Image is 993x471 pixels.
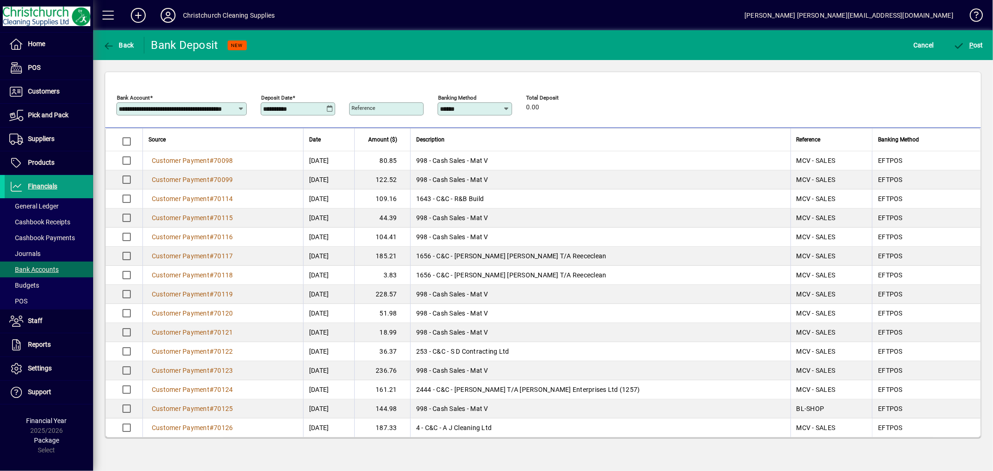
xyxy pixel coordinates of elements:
span: Total Deposit [526,95,582,101]
span: EFTPOS [878,233,903,241]
button: Post [951,37,986,54]
span: EFTPOS [878,176,903,183]
span: Date [309,135,321,145]
td: 109.16 [354,189,410,209]
span: 70120 [214,310,233,317]
a: Knowledge Base [963,2,981,32]
span: Description [416,135,445,145]
span: # [209,290,214,298]
span: 70119 [214,290,233,298]
span: Customer Payment [152,271,209,279]
mat-label: Bank Account [117,94,150,101]
a: Customer Payment#70117 [149,251,236,261]
span: Package [34,437,59,444]
span: 998 - Cash Sales - Mat V [416,367,488,374]
span: # [209,348,214,355]
span: 70122 [214,348,233,355]
span: # [209,214,214,222]
a: Customer Payment#70115 [149,213,236,223]
a: Cashbook Receipts [5,214,93,230]
span: Customer Payment [152,195,209,202]
a: Home [5,33,93,56]
span: 70123 [214,367,233,374]
a: Customer Payment#70125 [149,404,236,414]
span: MCV - SALES [797,214,836,222]
a: Support [5,381,93,404]
span: 998 - Cash Sales - Mat V [416,405,488,412]
span: MCV - SALES [797,157,836,164]
td: 104.41 [354,228,410,247]
td: 228.57 [354,285,410,304]
td: 161.21 [354,380,410,399]
td: 3.83 [354,266,410,285]
td: [DATE] [303,151,354,170]
span: Back [103,41,134,49]
span: EFTPOS [878,424,903,431]
td: 187.33 [354,418,410,437]
span: EFTPOS [878,195,903,202]
a: Customer Payment#70119 [149,289,236,299]
span: 1656 - C&C - [PERSON_NAME] [PERSON_NAME] T/A Reececlean [416,271,607,279]
button: Cancel [911,37,936,54]
a: Reports [5,333,93,357]
span: 998 - Cash Sales - Mat V [416,214,488,222]
span: Customer Payment [152,310,209,317]
span: EFTPOS [878,214,903,222]
td: 236.76 [354,361,410,380]
span: 70118 [214,271,233,279]
div: [PERSON_NAME] [PERSON_NAME][EMAIL_ADDRESS][DOMAIN_NAME] [744,8,953,23]
span: MCV - SALES [797,329,836,336]
span: EFTPOS [878,329,903,336]
td: [DATE] [303,228,354,247]
a: Customer Payment#70121 [149,327,236,337]
span: Cashbook Receipts [9,218,70,226]
span: 70125 [214,405,233,412]
a: Customer Payment#70118 [149,270,236,280]
span: 253 - C&C - S D Contracting Ltd [416,348,509,355]
a: Staff [5,310,93,333]
span: MCV - SALES [797,195,836,202]
span: P [969,41,973,49]
span: 70124 [214,386,233,393]
td: 185.21 [354,247,410,266]
div: Christchurch Cleaning Supplies [183,8,275,23]
span: # [209,252,214,260]
span: 70117 [214,252,233,260]
span: 70126 [214,424,233,431]
span: 1656 - C&C - [PERSON_NAME] [PERSON_NAME] T/A Reececlean [416,252,607,260]
a: Customer Payment#70116 [149,232,236,242]
span: EFTPOS [878,290,903,298]
td: [DATE] [303,285,354,304]
span: 2444 - C&C - [PERSON_NAME] T/A [PERSON_NAME] Enterprises Ltd (1257) [416,386,640,393]
span: # [209,176,214,183]
span: Source [149,135,166,145]
span: 0.00 [526,104,539,111]
span: Reference [797,135,821,145]
span: Customer Payment [152,348,209,355]
span: 70116 [214,233,233,241]
span: Customer Payment [152,233,209,241]
span: Customer Payment [152,157,209,164]
span: EFTPOS [878,271,903,279]
span: POS [9,297,27,305]
a: Customer Payment#70114 [149,194,236,204]
a: Bank Accounts [5,262,93,277]
span: 998 - Cash Sales - Mat V [416,157,488,164]
a: Customers [5,80,93,103]
td: [DATE] [303,209,354,228]
span: MCV - SALES [797,424,836,431]
span: # [209,310,214,317]
span: Banking Method [878,135,919,145]
span: # [209,386,214,393]
a: Pick and Pack [5,104,93,127]
span: 998 - Cash Sales - Mat V [416,176,488,183]
div: Banking Method [878,135,969,145]
td: [DATE] [303,380,354,399]
td: [DATE] [303,342,354,361]
app-page-header-button: Back [93,37,144,54]
span: Financial Year [27,417,67,424]
span: Journals [9,250,41,257]
span: Financials [28,182,57,190]
span: EFTPOS [878,405,903,412]
span: EFTPOS [878,252,903,260]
